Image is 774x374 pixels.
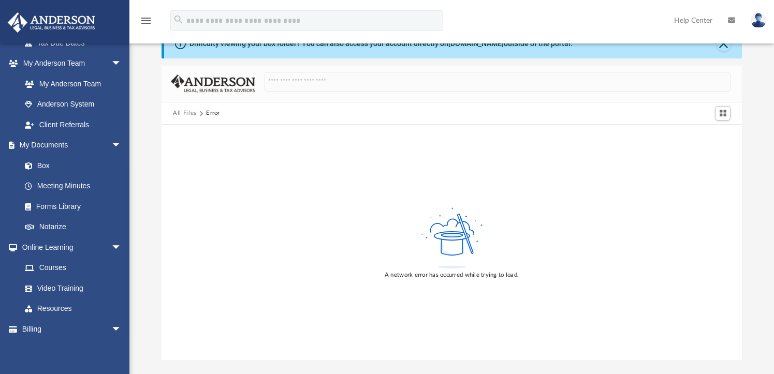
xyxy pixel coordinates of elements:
span: arrow_drop_down [111,53,132,74]
a: My Anderson Teamarrow_drop_down [7,53,132,74]
a: menu [140,20,152,27]
img: User Pic [751,13,766,28]
a: Anderson System [14,94,132,115]
a: Online Learningarrow_drop_down [7,237,132,258]
a: Courses [14,258,132,278]
div: A network error has occurred while trying to load. [385,271,519,280]
a: [DOMAIN_NAME] [448,39,504,48]
div: Difficulty viewing your box folder? You can also access your account directly on outside of the p... [189,38,573,49]
a: My Anderson Team [14,73,127,94]
span: arrow_drop_down [111,135,132,156]
div: Error [206,109,220,118]
i: search [173,14,184,25]
span: arrow_drop_down [111,237,132,258]
button: Close [717,37,731,51]
i: menu [140,14,152,27]
a: Resources [14,298,132,319]
a: Forms Library [14,196,127,217]
input: Search files and folders [265,72,731,92]
a: Notarize [14,217,132,237]
a: Events Calendar [7,339,137,360]
a: Box [14,155,127,176]
img: Anderson Advisors Platinum Portal [5,12,98,33]
a: Billingarrow_drop_down [7,319,137,339]
a: Client Referrals [14,114,132,135]
a: Video Training [14,278,127,298]
a: Meeting Minutes [14,176,132,197]
button: Switch to Grid View [715,106,731,121]
a: My Documentsarrow_drop_down [7,135,132,156]
button: All Files [173,109,197,118]
span: arrow_drop_down [111,319,132,340]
